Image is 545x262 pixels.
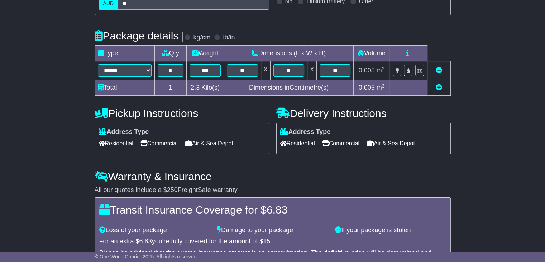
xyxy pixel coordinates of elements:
[261,61,270,80] td: x
[99,238,446,245] div: For an extra $ you're fully covered for the amount of $ .
[191,84,200,91] span: 2.3
[224,46,354,61] td: Dimensions (L x W x H)
[322,138,359,149] span: Commercial
[276,107,451,119] h4: Delivery Instructions
[96,226,214,234] div: Loss of your package
[95,107,269,119] h4: Pickup Instructions
[167,186,178,193] span: 250
[377,84,385,91] span: m
[354,46,389,61] td: Volume
[99,138,133,149] span: Residential
[382,83,385,89] sup: 3
[436,84,442,91] a: Add new item
[95,30,185,42] h4: Package details |
[140,138,178,149] span: Commercial
[436,67,442,74] a: Remove this item
[267,204,287,216] span: 6.83
[154,46,186,61] td: Qty
[280,128,331,136] label: Address Type
[214,226,331,234] div: Damage to your package
[382,66,385,71] sup: 3
[193,34,210,42] label: kg/cm
[95,80,154,96] td: Total
[224,80,354,96] td: Dimensions in Centimetre(s)
[186,80,224,96] td: Kilo(s)
[359,67,375,74] span: 0.005
[280,138,315,149] span: Residential
[95,254,198,259] span: © One World Courier 2025. All rights reserved.
[95,186,451,194] div: All our quotes include a $ FreightSafe warranty.
[95,170,451,182] h4: Warranty & Insurance
[95,46,154,61] td: Type
[99,128,149,136] label: Address Type
[185,138,233,149] span: Air & Sea Depot
[99,204,446,216] h4: Transit Insurance Coverage for $
[359,84,375,91] span: 0.005
[377,67,385,74] span: m
[263,238,270,245] span: 15
[139,238,152,245] span: 6.83
[331,226,449,234] div: If your package is stolen
[154,80,186,96] td: 1
[307,61,317,80] td: x
[223,34,235,42] label: lb/in
[186,46,224,61] td: Weight
[367,138,415,149] span: Air & Sea Depot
